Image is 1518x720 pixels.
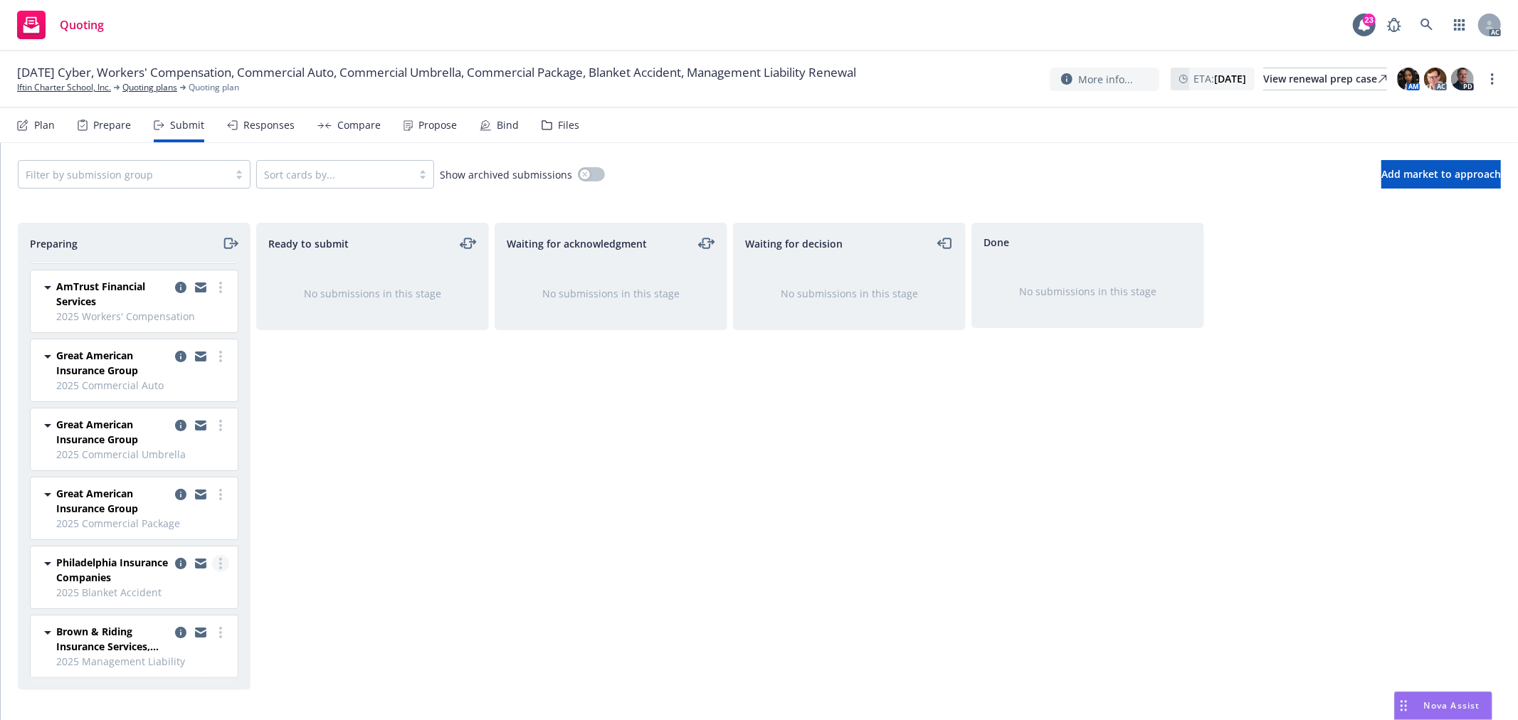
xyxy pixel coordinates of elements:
[280,286,465,301] div: No submissions in this stage
[56,447,229,462] span: 2025 Commercial Umbrella
[1363,14,1376,26] div: 23
[172,486,189,503] a: copy logging email
[507,236,647,251] span: Waiting for acknowledgment
[192,555,209,572] a: copy logging email
[172,417,189,434] a: copy logging email
[558,120,579,131] div: Files
[56,486,169,516] span: Great American Insurance Group
[34,120,55,131] div: Plan
[56,378,229,393] span: 2025 Commercial Auto
[1424,68,1447,90] img: photo
[17,81,111,94] a: Iftin Charter School, Inc.
[56,348,169,378] span: Great American Insurance Group
[937,235,954,252] a: moveLeft
[1484,70,1501,88] a: more
[192,279,209,296] a: copy logging email
[518,286,704,301] div: No submissions in this stage
[1050,68,1159,91] button: More info...
[122,81,177,94] a: Quoting plans
[172,624,189,641] a: copy logging email
[337,120,381,131] div: Compare
[757,286,942,301] div: No submissions in this stage
[995,284,1181,299] div: No submissions in this stage
[56,417,169,447] span: Great American Insurance Group
[1445,11,1474,39] a: Switch app
[212,279,229,296] a: more
[1413,11,1441,39] a: Search
[1380,11,1408,39] a: Report a Bug
[1381,160,1501,189] button: Add market to approach
[192,624,209,641] a: copy logging email
[56,624,169,654] span: Brown & Riding Insurance Services, Inc.
[172,348,189,365] a: copy logging email
[1263,68,1387,90] a: View renewal prep case
[17,64,856,81] span: [DATE] Cyber, Workers' Compensation, Commercial Auto, Commercial Umbrella, Commercial Package, Bl...
[1193,71,1246,86] span: ETA :
[1214,72,1246,85] strong: [DATE]
[1397,68,1420,90] img: photo
[56,555,169,585] span: Philadelphia Insurance Companies
[192,348,209,365] a: copy logging email
[1394,692,1492,720] button: Nova Assist
[60,19,104,31] span: Quoting
[268,236,349,251] span: Ready to submit
[1078,72,1133,87] span: More info...
[212,417,229,434] a: more
[212,486,229,503] a: more
[497,120,519,131] div: Bind
[1381,167,1501,181] span: Add market to approach
[11,5,110,45] a: Quoting
[192,486,209,503] a: copy logging email
[56,654,229,669] span: 2025 Management Liability
[93,120,131,131] div: Prepare
[56,279,169,309] span: AmTrust Financial Services
[56,585,229,600] span: 2025 Blanket Accident
[418,120,457,131] div: Propose
[192,417,209,434] a: copy logging email
[243,120,295,131] div: Responses
[189,81,239,94] span: Quoting plan
[212,348,229,365] a: more
[56,516,229,531] span: 2025 Commercial Package
[212,624,229,641] a: more
[440,167,572,182] span: Show archived submissions
[221,235,238,252] a: moveRight
[698,235,715,252] a: moveLeftRight
[30,236,78,251] span: Preparing
[172,555,189,572] a: copy logging email
[460,235,477,252] a: moveLeftRight
[1424,699,1480,711] span: Nova Assist
[1451,68,1474,90] img: photo
[172,279,189,296] a: copy logging email
[745,236,843,251] span: Waiting for decision
[212,555,229,572] a: more
[1395,692,1413,719] div: Drag to move
[170,120,204,131] div: Submit
[56,309,229,324] span: 2025 Workers' Compensation
[984,235,1009,250] span: Done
